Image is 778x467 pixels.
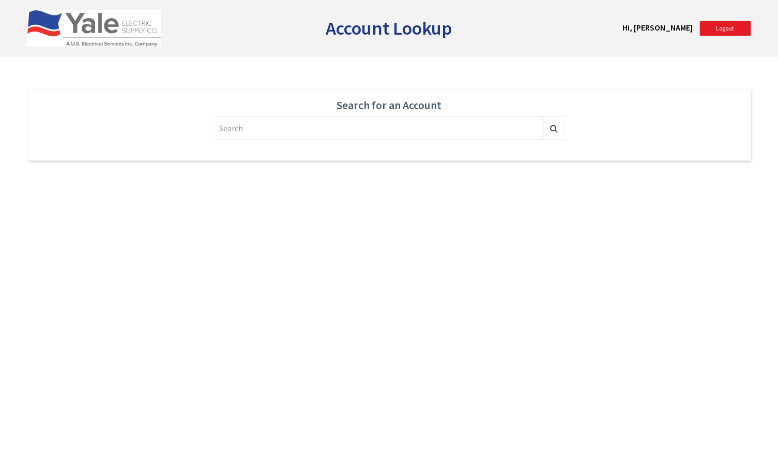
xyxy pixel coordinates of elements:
h2: Account Lookup [326,18,452,39]
span: Logout [716,24,734,32]
img: US Electrical Services, Inc. [27,10,161,47]
h4: Search for an Account [38,99,740,111]
a: Logout [699,21,751,36]
input: Search [213,116,544,140]
strong: Hi, [PERSON_NAME] [622,22,693,33]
